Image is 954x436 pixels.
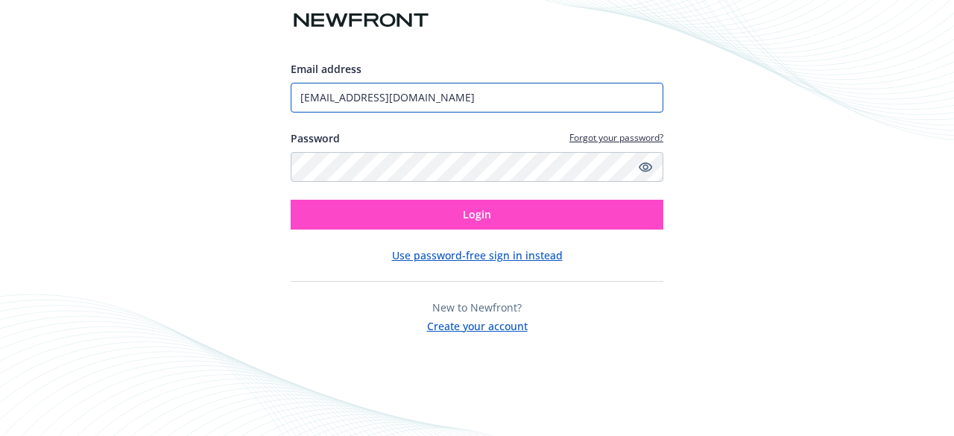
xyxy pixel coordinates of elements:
[291,200,663,230] button: Login
[636,158,654,176] a: Show password
[463,207,491,221] span: Login
[432,300,522,315] span: New to Newfront?
[291,62,361,76] span: Email address
[291,130,340,146] label: Password
[291,152,663,182] input: Enter your password
[291,83,663,113] input: Enter your email
[569,131,663,144] a: Forgot your password?
[427,315,528,334] button: Create your account
[291,7,432,34] img: Newfront logo
[392,247,563,263] button: Use password-free sign in instead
